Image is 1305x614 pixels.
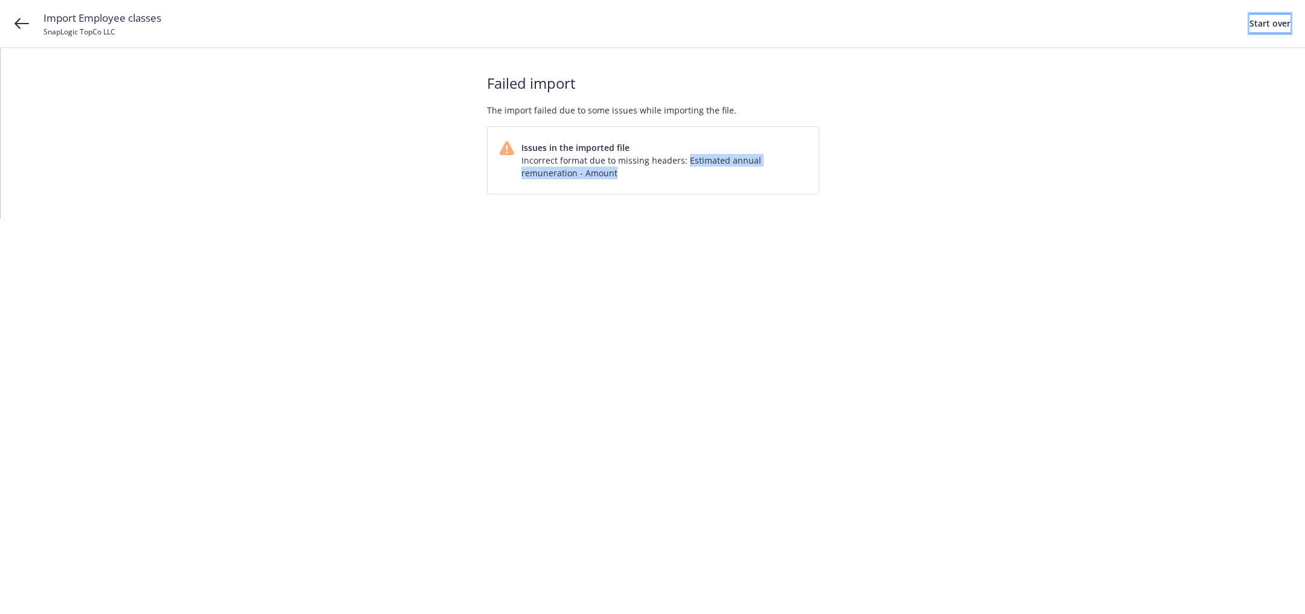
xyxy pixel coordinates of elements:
span: Issues in the imported file [521,141,807,154]
a: Start over [1249,14,1290,33]
span: Import Employee classes [43,10,161,26]
span: Incorrect format due to missing headers: Estimated annual remuneration - Amount [521,154,807,179]
span: SnapLogic TopCo LLC [43,27,115,37]
span: The import failed due to some issues while importing the file. [487,104,819,117]
span: Failed import [487,72,819,94]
